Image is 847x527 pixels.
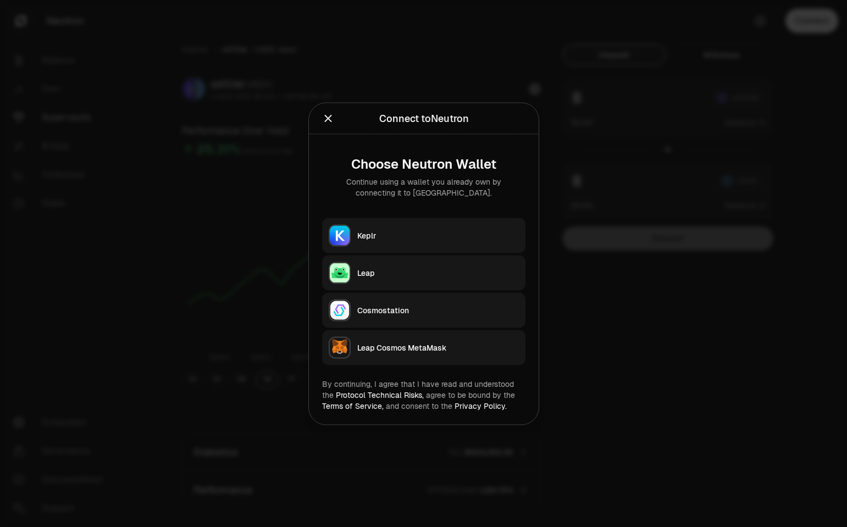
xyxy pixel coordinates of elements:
[322,378,525,411] div: By continuing, I agree that I have read and understood the agree to be bound by the and consent t...
[336,390,424,400] a: Protocol Technical Risks,
[322,401,384,410] a: Terms of Service,
[455,401,507,410] a: Privacy Policy.
[379,110,468,126] div: Connect to Neutron
[322,330,525,365] button: Leap Cosmos MetaMaskLeap Cosmos MetaMask
[322,218,525,253] button: KeplrKeplr
[357,267,519,278] div: Leap
[357,230,519,241] div: Keplr
[330,263,350,282] img: Leap
[322,255,525,290] button: LeapLeap
[357,342,519,353] div: Leap Cosmos MetaMask
[330,337,350,357] img: Leap Cosmos MetaMask
[330,300,350,320] img: Cosmostation
[330,225,350,245] img: Keplr
[322,292,525,328] button: CosmostationCosmostation
[357,304,519,315] div: Cosmostation
[331,176,517,198] div: Continue using a wallet you already own by connecting it to [GEOGRAPHIC_DATA].
[331,156,517,171] div: Choose Neutron Wallet
[322,110,334,126] button: Close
